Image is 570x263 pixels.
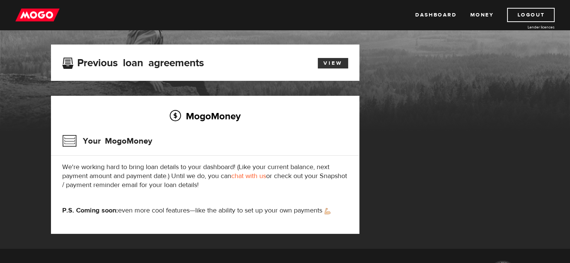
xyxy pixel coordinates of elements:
a: Lender licences [498,24,555,30]
strong: P.S. Coming soon: [62,206,118,215]
a: Money [470,8,494,22]
h3: Previous loan agreements [62,57,204,67]
a: Dashboard [415,8,456,22]
h3: Your MogoMoney [62,131,152,151]
p: We're working hard to bring loan details to your dashboard! (Like your current balance, next paym... [62,163,348,190]
iframe: LiveChat chat widget [420,89,570,263]
a: View [318,58,348,68]
img: strong arm emoji [325,208,331,214]
a: Logout [507,8,555,22]
p: even more cool features—like the ability to set up your own payments [62,206,348,215]
a: chat with us [231,172,266,180]
h2: MogoMoney [62,108,348,124]
img: mogo_logo-11ee424be714fa7cbb0f0f49df9e16ec.png [15,8,60,22]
